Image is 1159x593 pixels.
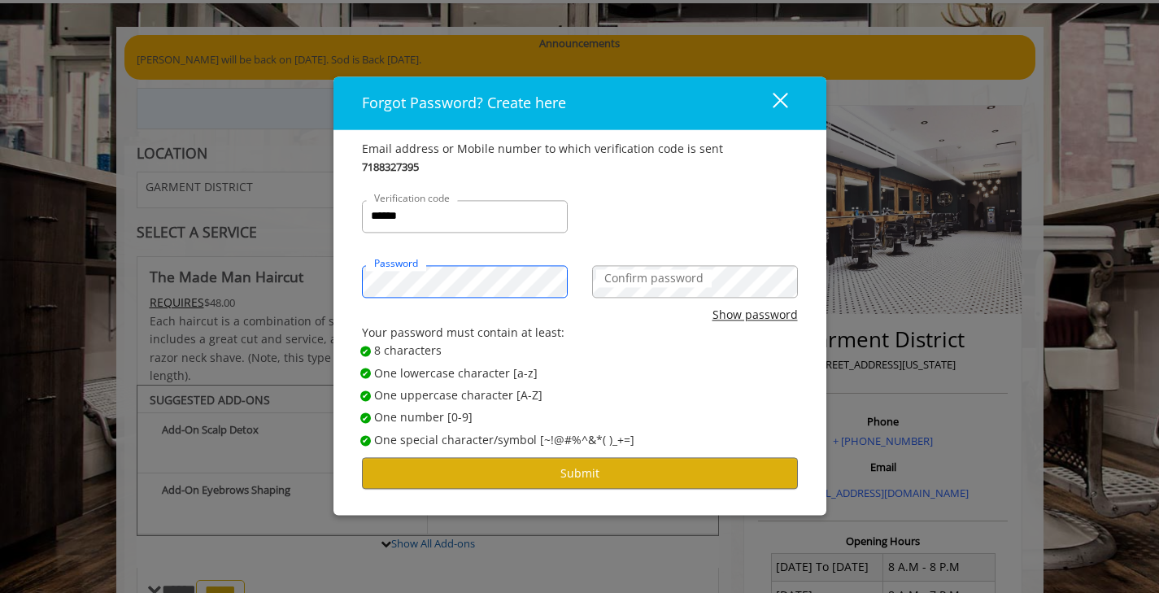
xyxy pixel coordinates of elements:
label: Password [366,255,426,271]
span: ✔ [362,412,368,425]
button: Show password [712,306,798,324]
span: ✔ [362,434,368,447]
label: Confirm password [596,269,712,287]
span: ✔ [362,390,368,403]
span: One uppercase character [A-Z] [374,386,542,404]
label: Verification code [366,190,458,206]
button: Submit [362,458,798,490]
span: ✔ [362,367,368,380]
input: Password [362,265,568,298]
span: One lowercase character [a-z] [374,364,538,382]
span: One special character/symbol [~!@#%^&*( )_+=] [374,431,634,449]
input: Verification code [362,200,568,233]
div: close dialog [754,91,786,116]
div: Your password must contain at least: [362,324,798,342]
div: Email address or Mobile number to which verification code is sent [362,141,798,159]
button: close dialog [743,87,798,120]
span: 8 characters [374,342,442,360]
input: Confirm password [592,265,798,298]
b: 7188327395 [362,159,419,176]
span: Forgot Password? Create here [362,94,566,113]
span: One number [0-9] [374,409,473,427]
span: ✔ [362,345,368,358]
